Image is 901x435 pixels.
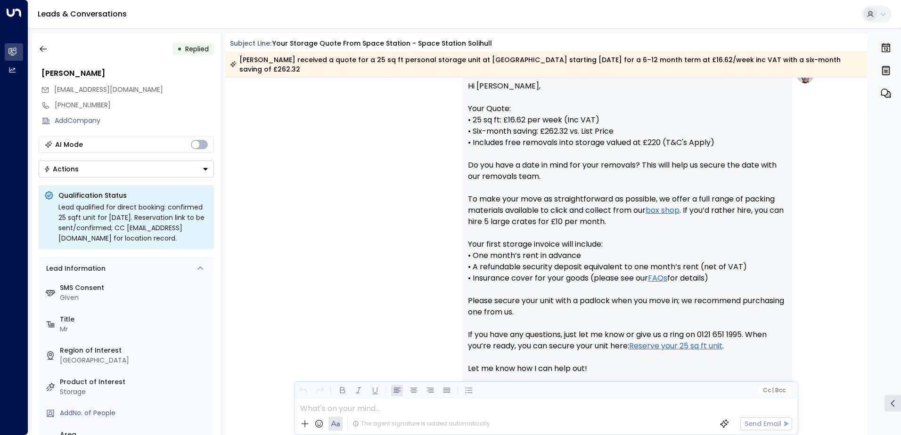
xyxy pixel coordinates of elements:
div: Button group with a nested menu [39,161,214,177]
a: FAQs [648,273,667,284]
p: Qualification Status [58,191,208,200]
div: Mr [60,324,210,334]
div: Lead Information [43,264,106,274]
div: AddNo. of People [60,408,210,418]
div: Your storage quote from Space Station - Space Station Solihull [272,39,492,48]
a: Reserve your 25 sq ft unit [629,340,722,352]
button: Actions [39,161,214,177]
div: Lead qualified for direct booking: confirmed 25 sqft unit for [DATE]. Reservation link to be sent... [58,202,208,243]
label: Product of Interest [60,377,210,387]
span: | [772,387,774,394]
div: • [177,40,182,57]
div: [GEOGRAPHIC_DATA] [60,355,210,365]
div: [PERSON_NAME] received a quote for a 25 sq ft personal storage unit at [GEOGRAPHIC_DATA] starting... [230,55,862,74]
button: Cc|Bcc [759,386,789,395]
p: Hi [PERSON_NAME], Your Quote: • 25 sq ft: £16.62 per week (Inc VAT) • Six-month saving: £262.32 v... [468,81,786,386]
div: [PERSON_NAME] [41,68,214,79]
span: Subject Line: [230,39,271,48]
div: AI Mode [55,140,83,149]
div: Storage [60,387,210,397]
a: Leads & Conversations [38,8,127,19]
div: The agent signature is added automatically [352,419,490,428]
div: AddCompany [55,116,214,126]
span: [EMAIL_ADDRESS][DOMAIN_NAME] [54,85,163,94]
button: Redo [314,385,326,396]
div: [PHONE_NUMBER] [55,100,214,110]
span: Replied [185,44,209,54]
button: Undo [297,385,309,396]
a: box shop [646,205,680,216]
label: Title [60,314,210,324]
span: satelnaik@gmail.com [54,85,163,95]
div: Given [60,293,210,303]
span: Cc Bcc [762,387,785,394]
label: Region of Interest [60,346,210,355]
div: Actions [44,165,79,173]
label: SMS Consent [60,283,210,293]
